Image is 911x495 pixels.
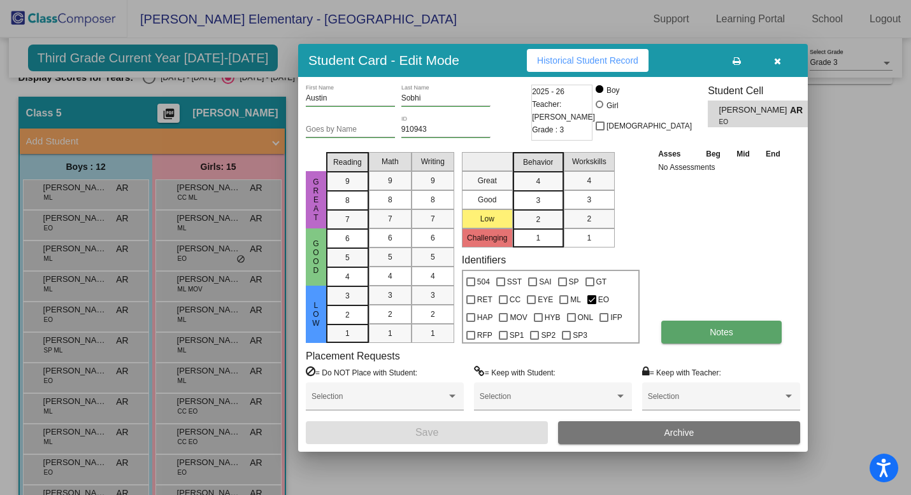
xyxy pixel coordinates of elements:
span: 504 [477,274,490,289]
span: 1 [536,232,540,244]
button: Archive [558,421,800,444]
span: 6 [431,232,435,244]
span: 1 [345,328,350,339]
span: 7 [388,213,392,225]
span: SST [507,274,522,289]
span: 2 [388,309,392,320]
span: 3 [536,195,540,206]
span: 5 [431,251,435,263]
button: Notes [661,321,782,344]
span: 3 [587,194,591,206]
span: RET [477,292,492,307]
label: = Do NOT Place with Student: [306,366,417,379]
span: CC [510,292,520,307]
span: 2025 - 26 [532,85,564,98]
span: 6 [388,232,392,244]
span: GT [596,274,607,289]
span: 5 [388,251,392,263]
input: goes by name [306,125,395,134]
span: EO [598,292,609,307]
label: = Keep with Student: [474,366,556,379]
span: Historical Student Record [537,55,638,66]
span: Low [310,301,322,328]
span: Writing [421,156,445,167]
span: 5 [345,252,350,263]
span: 4 [536,176,540,187]
span: Good [310,239,322,275]
button: Historical Student Record [527,49,649,72]
span: Workskills [572,156,606,167]
span: 2 [431,309,435,320]
span: 7 [345,214,350,225]
span: EO [719,117,781,127]
span: 3 [345,290,350,302]
span: Behavior [523,157,553,168]
span: SP [569,274,579,289]
span: SP1 [510,328,524,343]
span: 8 [388,194,392,206]
span: 7 [431,213,435,225]
span: 8 [431,194,435,206]
label: Identifiers [462,254,506,266]
span: 1 [431,328,435,339]
span: SP2 [541,328,556,343]
span: [DEMOGRAPHIC_DATA] [606,118,692,134]
th: Beg [698,147,728,161]
span: 4 [388,270,392,282]
div: Girl [606,100,619,111]
span: SP3 [573,328,587,343]
th: End [757,147,788,161]
span: 2 [345,309,350,321]
span: HAP [477,310,493,325]
span: 1 [388,328,392,339]
span: Archive [664,428,694,438]
input: Enter ID [401,125,491,134]
th: Asses [655,147,698,161]
span: SAI [539,274,551,289]
span: ONL [578,310,594,325]
span: MOV [510,310,527,325]
span: 3 [388,289,392,301]
h3: Student Cell [708,85,819,97]
td: No Assessments [655,161,789,174]
span: Reading [333,157,362,168]
span: 1 [587,232,591,244]
span: 2 [587,213,591,225]
span: Great [310,178,322,222]
span: Save [415,427,438,438]
h3: Student Card - Edit Mode [308,52,459,68]
span: RFP [477,328,492,343]
span: [PERSON_NAME] [719,104,790,117]
span: AR [790,104,808,117]
label: Placement Requests [306,350,400,362]
button: Save [306,421,548,444]
div: Boy [606,85,620,96]
span: 4 [587,175,591,186]
span: 9 [388,175,392,186]
span: Math [382,156,399,167]
span: 4 [431,270,435,282]
span: HYB [545,310,561,325]
span: 4 [345,271,350,282]
span: 9 [431,175,435,186]
th: Mid [729,147,757,161]
span: 3 [431,289,435,301]
span: EYE [538,292,553,307]
span: IFP [610,310,622,325]
span: 8 [345,195,350,206]
span: Teacher: [PERSON_NAME] [532,98,595,123]
span: 6 [345,233,350,244]
span: Notes [710,327,733,337]
span: ML [570,292,581,307]
span: 9 [345,176,350,187]
span: 2 [536,214,540,225]
span: Grade : 3 [532,123,564,136]
label: = Keep with Teacher: [642,366,721,379]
